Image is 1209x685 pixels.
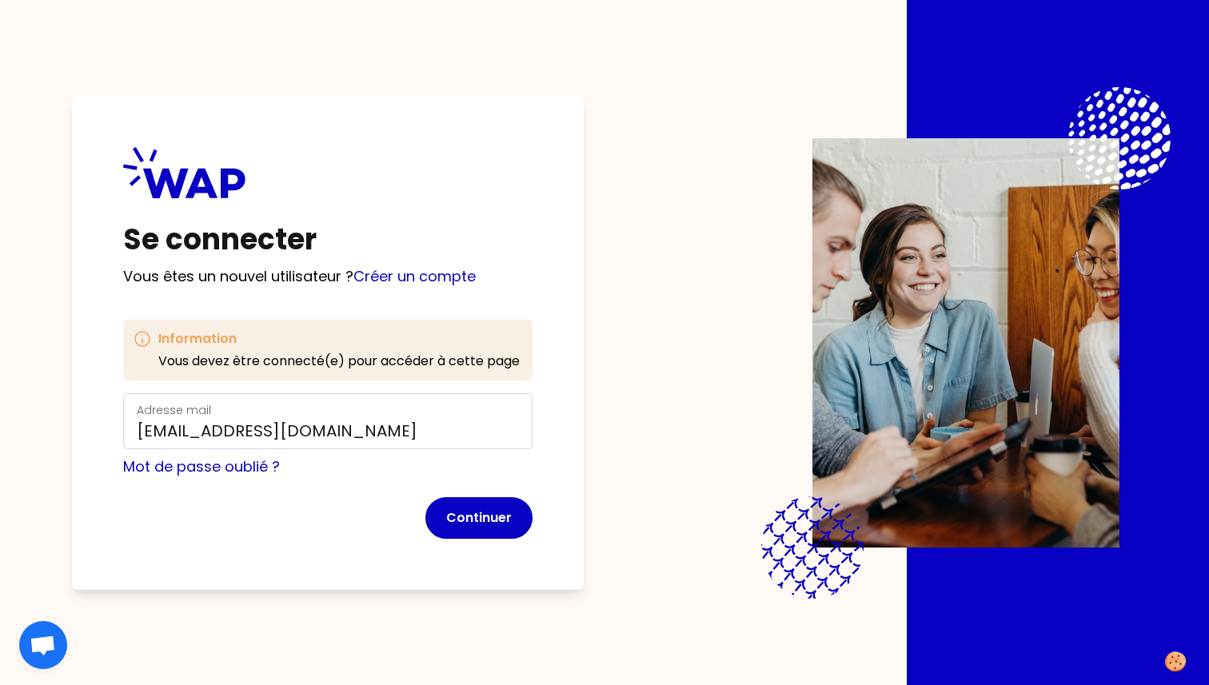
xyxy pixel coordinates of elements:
button: Manage your preferences about cookies [1154,642,1197,681]
img: Description [812,138,1119,548]
button: Continuer [425,497,533,539]
label: Adresse mail [137,402,211,418]
h3: Information [158,329,520,348]
a: Créer un compte [353,266,476,286]
h1: Se connecter [123,224,533,256]
p: Vous devez être connecté(e) pour accéder à cette page [158,352,520,371]
p: Vous êtes un nouvel utilisateur ? [123,265,533,288]
a: Mot de passe oublié ? [123,456,280,476]
a: Ouvrir le chat [19,621,67,669]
